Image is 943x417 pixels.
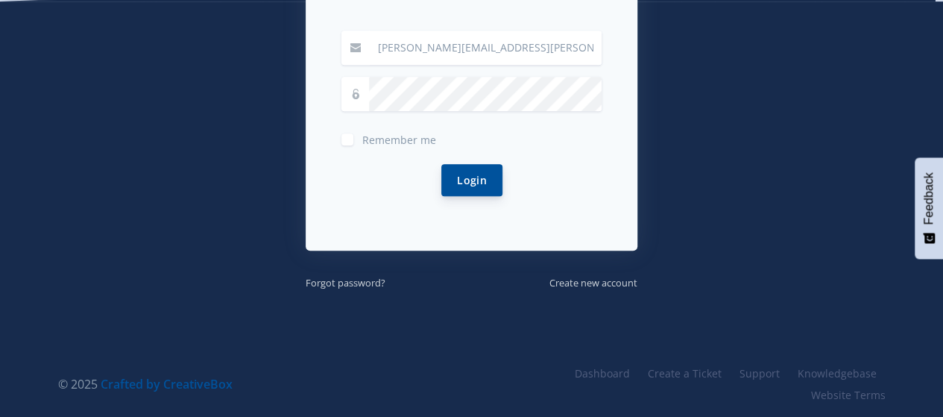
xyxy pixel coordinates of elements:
small: Forgot password? [306,276,385,289]
span: Remember me [362,133,436,147]
small: Create new account [549,276,637,289]
span: Knowledgebase [798,366,877,380]
button: Login [441,164,502,196]
a: Knowledgebase [789,363,886,384]
button: Feedback - Show survey [915,157,943,259]
a: Crafted by CreativeBox [101,376,233,392]
a: Create a Ticket [639,363,731,384]
a: Support [731,363,789,384]
a: Dashboard [566,363,639,384]
a: Forgot password? [306,274,385,290]
div: © 2025 [58,375,461,393]
span: Feedback [922,172,936,225]
a: Website Terms [802,384,886,406]
a: Create new account [549,274,637,290]
input: Email / User ID [369,31,602,65]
